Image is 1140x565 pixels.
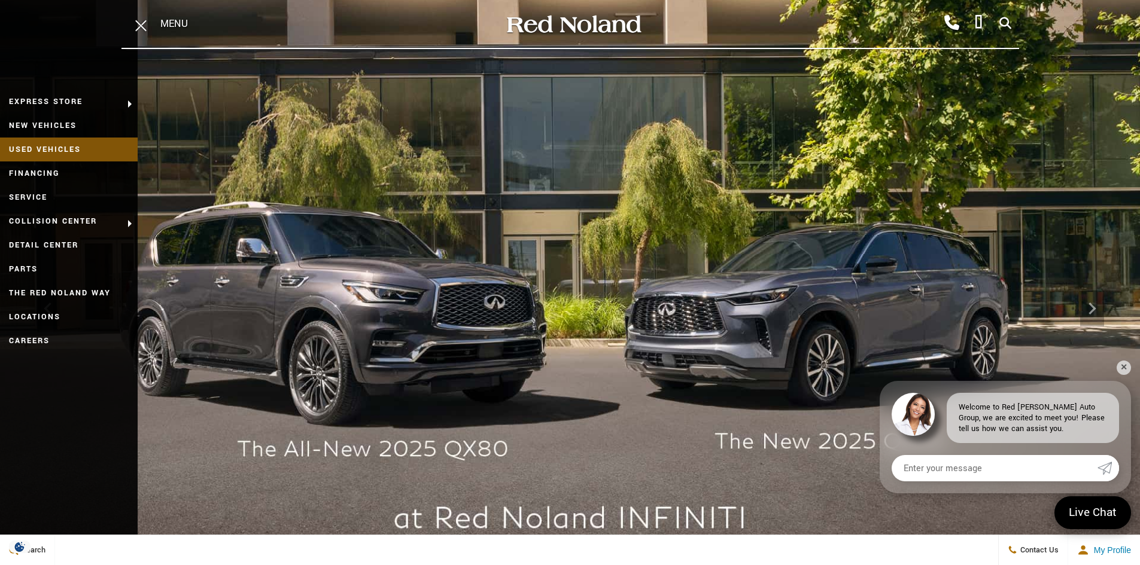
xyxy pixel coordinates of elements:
[1017,545,1059,555] span: Contact Us
[1068,535,1140,565] button: Open user profile menu
[1063,505,1123,521] span: Live Chat
[1080,291,1104,326] div: Next
[1089,545,1131,555] span: My Profile
[1098,455,1119,481] a: Submit
[6,540,34,553] section: Click to Open Cookie Consent Modal
[892,455,1098,481] input: Enter your message
[504,14,642,35] img: Red Noland Auto Group
[1054,496,1131,529] a: Live Chat
[6,540,34,553] img: Opt-Out Icon
[947,393,1119,443] div: Welcome to Red [PERSON_NAME] Auto Group, we are excited to meet you! Please tell us how we can as...
[892,393,935,436] img: Agent profile photo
